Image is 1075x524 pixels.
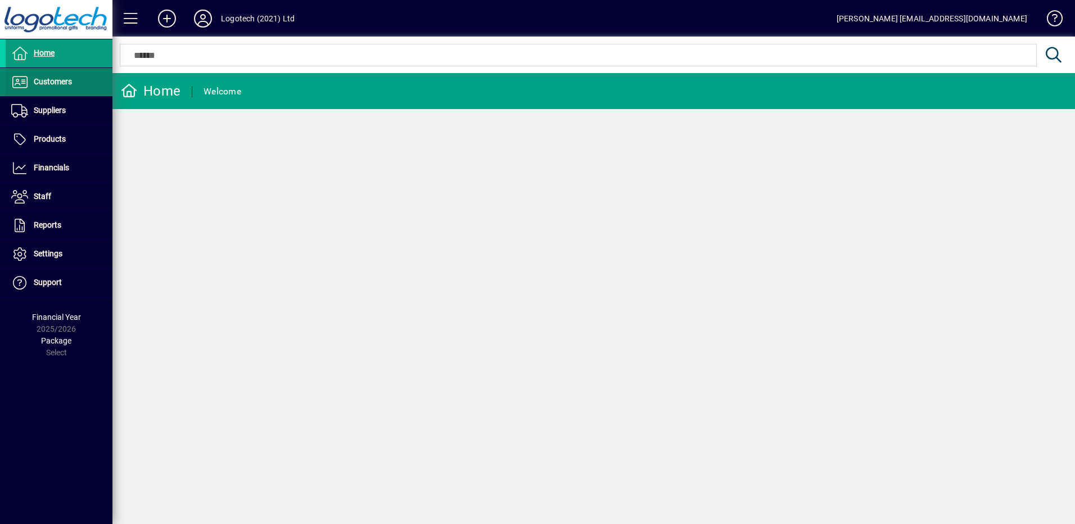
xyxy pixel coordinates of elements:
[121,82,180,100] div: Home
[34,278,62,287] span: Support
[34,48,55,57] span: Home
[185,8,221,29] button: Profile
[6,269,112,297] a: Support
[34,134,66,143] span: Products
[837,10,1027,28] div: [PERSON_NAME] [EMAIL_ADDRESS][DOMAIN_NAME]
[34,77,72,86] span: Customers
[34,192,51,201] span: Staff
[34,220,61,229] span: Reports
[6,154,112,182] a: Financials
[6,125,112,153] a: Products
[6,97,112,125] a: Suppliers
[32,313,81,322] span: Financial Year
[6,240,112,268] a: Settings
[149,8,185,29] button: Add
[34,106,66,115] span: Suppliers
[41,336,71,345] span: Package
[221,10,295,28] div: Logotech (2021) Ltd
[34,163,69,172] span: Financials
[34,249,62,258] span: Settings
[204,83,241,101] div: Welcome
[1038,2,1061,39] a: Knowledge Base
[6,211,112,240] a: Reports
[6,68,112,96] a: Customers
[6,183,112,211] a: Staff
